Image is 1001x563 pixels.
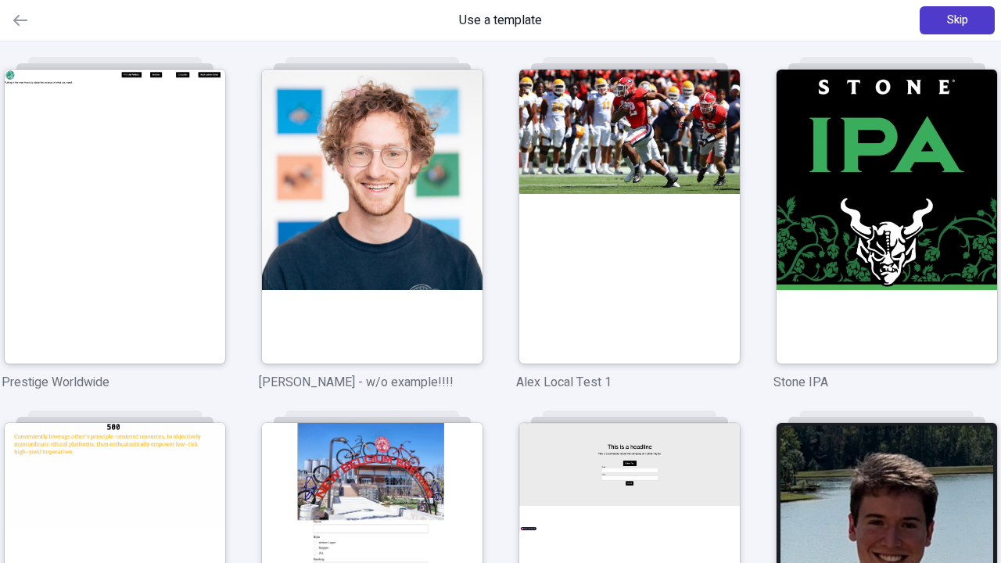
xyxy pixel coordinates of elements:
p: [PERSON_NAME] - w/o example!!!! [259,373,485,392]
p: Alex Local Test 1 [516,373,742,392]
span: Skip [947,12,968,29]
button: Skip [920,6,995,34]
p: Prestige Worldwide [2,373,228,392]
span: Use a template [459,11,542,30]
p: Stone IPA [773,373,999,392]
